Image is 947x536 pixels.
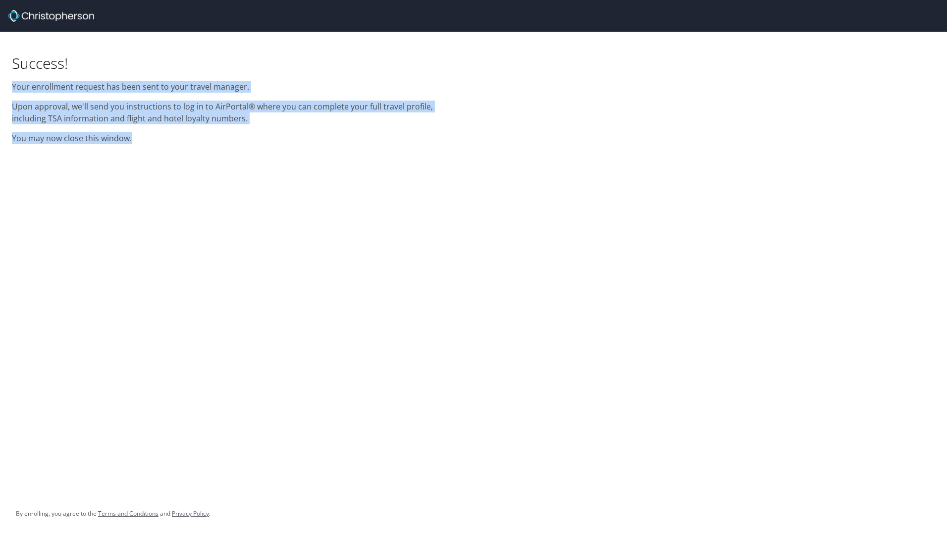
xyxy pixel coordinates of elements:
p: Upon approval, we'll send you instructions to log in to AirPortal® where you can complete your fu... [12,101,462,124]
a: Terms and Conditions [98,509,158,518]
h1: Success! [12,54,462,73]
p: Your enrollment request has been sent to your travel manager. [12,81,462,93]
img: cbt logo [8,10,94,22]
div: By enrolling, you agree to the and . [16,501,210,526]
p: You may now close this window. [12,132,462,144]
a: Privacy Policy [172,509,209,518]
